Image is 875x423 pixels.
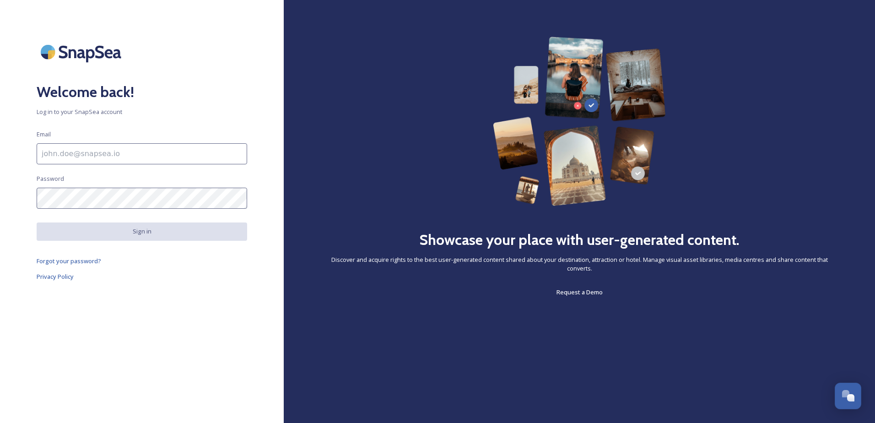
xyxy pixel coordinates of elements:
[37,37,128,67] img: SnapSea Logo
[37,272,74,281] span: Privacy Policy
[320,255,838,273] span: Discover and acquire rights to the best user-generated content shared about your destination, att...
[37,255,247,266] a: Forgot your password?
[37,257,101,265] span: Forgot your password?
[37,174,64,183] span: Password
[835,383,861,409] button: Open Chat
[37,222,247,240] button: Sign in
[37,130,51,139] span: Email
[37,143,247,164] input: john.doe@snapsea.io
[419,229,740,251] h2: Showcase your place with user-generated content.
[556,288,603,296] span: Request a Demo
[556,287,603,298] a: Request a Demo
[37,81,247,103] h2: Welcome back!
[37,108,247,116] span: Log in to your SnapSea account
[493,37,665,206] img: 63b42ca75bacad526042e722_Group%20154-p-800.png
[37,271,247,282] a: Privacy Policy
